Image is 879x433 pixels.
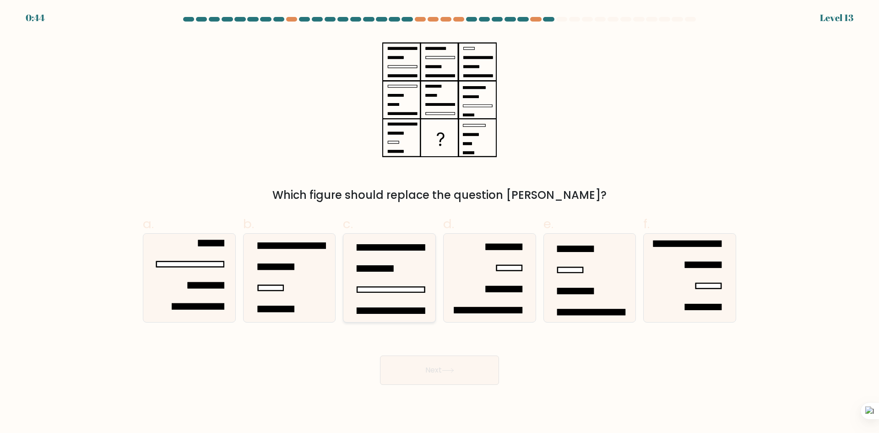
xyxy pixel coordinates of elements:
[643,215,650,233] span: f.
[148,187,731,203] div: Which figure should replace the question [PERSON_NAME]?
[443,215,454,233] span: d.
[143,215,154,233] span: a.
[26,11,45,25] div: 0:44
[243,215,254,233] span: b.
[820,11,853,25] div: Level 13
[380,356,499,385] button: Next
[543,215,553,233] span: e.
[343,215,353,233] span: c.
